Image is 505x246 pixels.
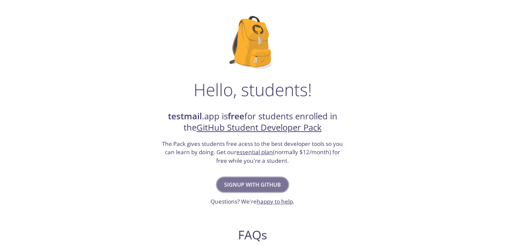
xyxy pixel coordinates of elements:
[228,110,244,122] strong: free
[236,148,273,156] a: essential plan
[125,227,380,242] h2: FAQs
[224,180,281,189] span: Signup with GitHub
[168,110,202,122] strong: testmail
[217,177,288,192] button: Signup with GitHub
[161,140,344,165] h3: The Pack gives students free acess to the best developer tools so you can learn by doing. Get our...
[229,16,276,69] img: github-student-backpack.png
[257,198,293,205] a: happy to help
[197,122,322,133] a: GitHub Student Developer Pack
[194,80,312,99] h1: Hello, students!
[210,197,295,206] h3: Questions? We're .
[161,111,344,134] h2: .app is for students enrolled in the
